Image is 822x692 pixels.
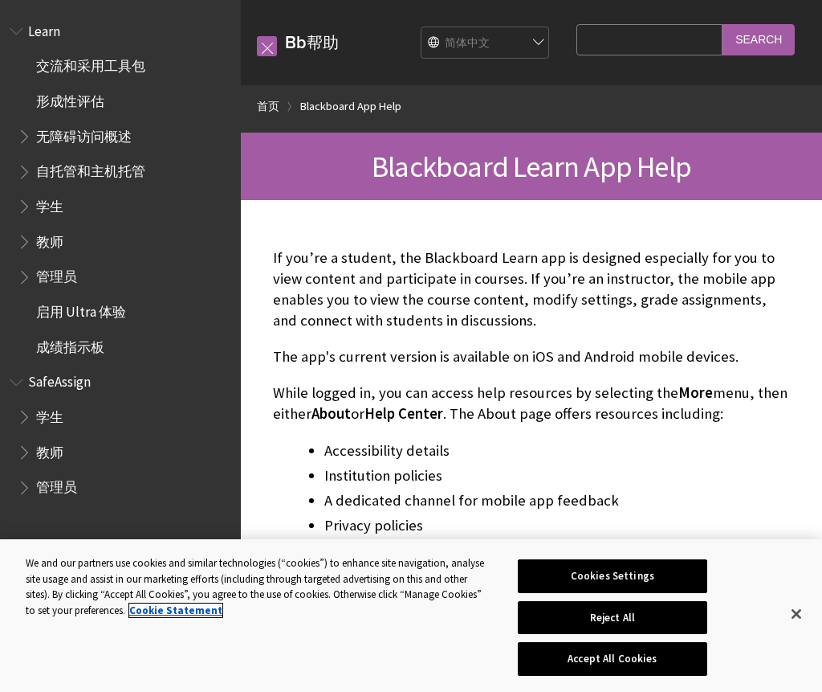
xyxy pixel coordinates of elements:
[722,24,795,55] input: Search
[36,298,126,320] span: 启用 Ultra 体验
[36,88,104,109] span: 形成性评估
[678,383,713,402] span: More
[36,123,132,145] span: 无障碍访问概述
[324,440,790,462] li: Accessibility details
[311,404,351,423] span: About
[364,404,443,423] span: Help Center
[324,489,790,512] li: A dedicated channel for mobile app feedback
[273,383,790,424] p: While logged in, you can access help resources by selecting the menu, then either or . The About ...
[273,346,790,367] p: The app's current version is available on iOS and Android mobile devices.
[257,96,279,117] a: 首页
[421,27,550,59] select: Site Language Selector
[324,514,790,537] li: Privacy policies
[10,369,231,502] nav: Book outline for Blackboard SafeAssign
[518,601,707,635] button: Reject All
[36,228,63,250] span: 教师
[28,18,60,39] span: Learn
[26,555,493,618] div: We and our partners use cookies and similar technologies (“cookies”) to enhance site navigation, ...
[10,18,231,361] nav: Book outline for Blackboard Learn Help
[129,604,222,617] a: More information about your privacy, opens in a new tab
[285,32,339,52] a: Bb帮助
[36,264,77,285] span: 管理员
[273,248,790,332] p: If you’re a student, the Blackboard Learn app is designed especially for you to view content and ...
[518,559,707,593] button: Cookies Settings
[36,474,77,496] span: 管理员
[36,158,145,180] span: 自托管和主机托管
[372,148,691,185] span: Blackboard Learn App Help
[300,96,401,117] a: Blackboard App Help
[28,369,91,391] span: SafeAssign
[518,642,707,676] button: Accept All Cookies
[324,465,790,487] li: Institution policies
[36,403,63,425] span: 学生
[285,32,307,53] strong: Bb
[36,439,63,461] span: 教师
[36,193,63,215] span: 学生
[36,334,104,355] span: 成绩指示板
[36,53,145,75] span: 交流和采用工具包
[779,596,814,632] button: Close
